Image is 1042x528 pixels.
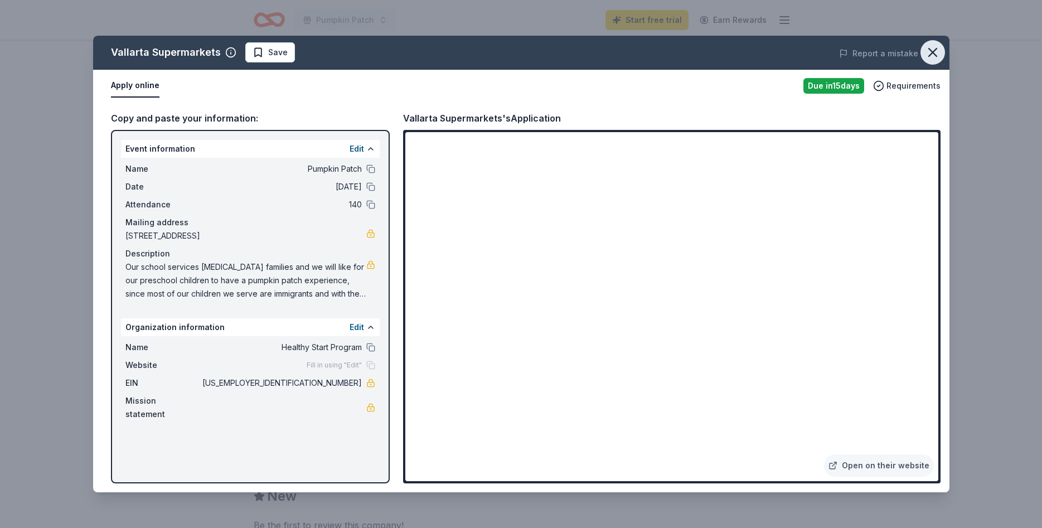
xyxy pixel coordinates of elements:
[125,180,200,193] span: Date
[200,162,362,176] span: Pumpkin Patch
[873,79,941,93] button: Requirements
[121,140,380,158] div: Event information
[403,111,561,125] div: Vallarta Supermarkets's Application
[307,361,362,370] span: Fill in using "Edit"
[111,111,390,125] div: Copy and paste your information:
[803,78,864,94] div: Due in 15 days
[125,341,200,354] span: Name
[350,321,364,334] button: Edit
[125,229,366,243] span: [STREET_ADDRESS]
[111,43,221,61] div: Vallarta Supermarkets
[125,198,200,211] span: Attendance
[125,216,375,229] div: Mailing address
[200,180,362,193] span: [DATE]
[886,79,941,93] span: Requirements
[200,198,362,211] span: 140
[121,318,380,336] div: Organization information
[839,47,918,60] button: Report a mistake
[245,42,295,62] button: Save
[125,359,200,372] span: Website
[125,247,375,260] div: Description
[125,260,366,301] span: Our school services [MEDICAL_DATA] families and we will like for our preschool children to have a...
[125,394,200,421] span: Mission statement
[824,454,934,477] a: Open on their website
[125,376,200,390] span: EIN
[111,74,159,98] button: Apply online
[200,341,362,354] span: Healthy Start Program
[268,46,288,59] span: Save
[200,376,362,390] span: [US_EMPLOYER_IDENTIFICATION_NUMBER]
[350,142,364,156] button: Edit
[125,162,200,176] span: Name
